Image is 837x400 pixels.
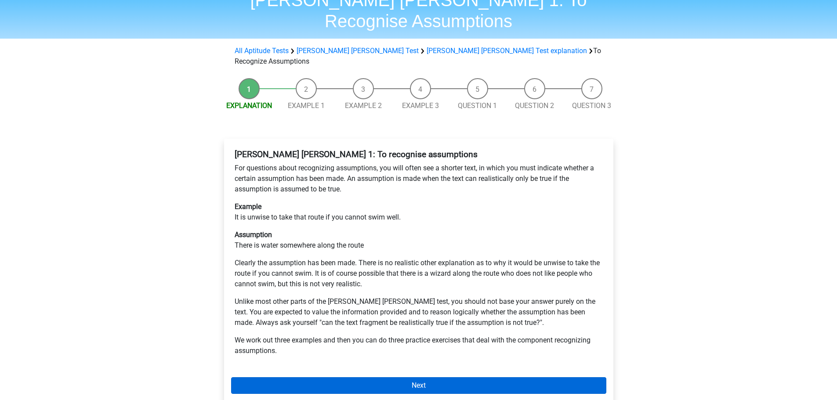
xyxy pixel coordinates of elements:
b: Example [235,202,261,211]
div: To Recognize Assumptions [231,46,606,67]
p: We work out three examples and then you can do three practice exercises that deal with the compon... [235,335,603,356]
p: Clearly the assumption has been made. There is no realistic other explanation as to why it would ... [235,258,603,289]
a: Question 3 [572,101,611,110]
a: Explanation [226,101,272,110]
a: Example 3 [402,101,439,110]
a: Example 2 [345,101,382,110]
a: [PERSON_NAME] [PERSON_NAME] Test [297,47,419,55]
a: Next [231,377,606,394]
a: All Aptitude Tests [235,47,289,55]
a: Question 1 [458,101,497,110]
a: Example 1 [288,101,325,110]
b: Assumption [235,231,272,239]
p: There is water somewhere along the route [235,230,603,251]
p: It is unwise to take that route if you cannot swim well. [235,202,603,223]
a: Question 2 [515,101,554,110]
a: [PERSON_NAME] [PERSON_NAME] Test explanation [427,47,587,55]
p: Unlike most other parts of the [PERSON_NAME] [PERSON_NAME] test, you should not base your answer ... [235,296,603,328]
b: [PERSON_NAME] [PERSON_NAME] 1: To recognise assumptions [235,149,478,159]
p: For questions about recognizing assumptions, you will often see a shorter text, in which you must... [235,163,603,195]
